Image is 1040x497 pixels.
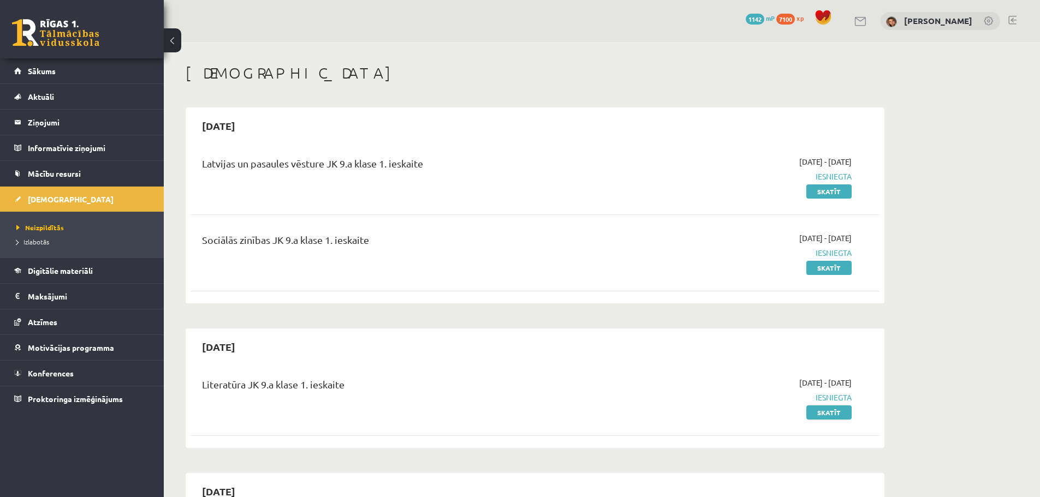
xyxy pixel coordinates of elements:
[746,14,764,25] span: 1142
[776,14,795,25] span: 7100
[28,194,114,204] span: [DEMOGRAPHIC_DATA]
[16,223,153,232] a: Neizpildītās
[28,343,114,352] span: Motivācijas programma
[28,110,150,135] legend: Ziņojumi
[14,284,150,309] a: Maksājumi
[191,334,246,360] h2: [DATE]
[202,377,629,397] div: Literatūra JK 9.a klase 1. ieskaite
[799,377,852,388] span: [DATE] - [DATE]
[186,64,884,82] h1: [DEMOGRAPHIC_DATA]
[16,223,64,232] span: Neizpildītās
[14,110,150,135] a: Ziņojumi
[14,187,150,212] a: [DEMOGRAPHIC_DATA]
[28,394,123,404] span: Proktoringa izmēģinājums
[646,392,852,403] span: Iesniegta
[28,92,54,101] span: Aktuāli
[12,19,99,46] a: Rīgas 1. Tālmācības vidusskola
[14,135,150,160] a: Informatīvie ziņojumi
[28,66,56,76] span: Sākums
[886,16,897,27] img: Kendija Anete Kraukle
[799,156,852,167] span: [DATE] - [DATE]
[14,84,150,109] a: Aktuāli
[28,266,93,276] span: Digitālie materiāli
[16,237,153,247] a: Izlabotās
[14,258,150,283] a: Digitālie materiāli
[776,14,809,22] a: 7100 xp
[28,368,74,378] span: Konferences
[202,232,629,253] div: Sociālās zinības JK 9.a klase 1. ieskaite
[202,156,629,176] div: Latvijas un pasaules vēsture JK 9.a klase 1. ieskaite
[806,405,852,420] a: Skatīt
[797,14,804,22] span: xp
[806,261,852,275] a: Skatīt
[904,15,972,26] a: [PERSON_NAME]
[14,335,150,360] a: Motivācijas programma
[799,232,852,244] span: [DATE] - [DATE]
[806,184,852,199] a: Skatīt
[646,247,852,259] span: Iesniegta
[14,386,150,411] a: Proktoringa izmēģinājums
[646,171,852,182] span: Iesniegta
[28,135,150,160] legend: Informatīvie ziņojumi
[14,309,150,334] a: Atzīmes
[14,161,150,186] a: Mācību resursi
[14,361,150,386] a: Konferences
[746,14,775,22] a: 1142 mP
[766,14,775,22] span: mP
[28,169,81,178] span: Mācību resursi
[191,113,246,139] h2: [DATE]
[16,237,49,246] span: Izlabotās
[28,317,57,327] span: Atzīmes
[14,58,150,83] a: Sākums
[28,284,150,309] legend: Maksājumi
